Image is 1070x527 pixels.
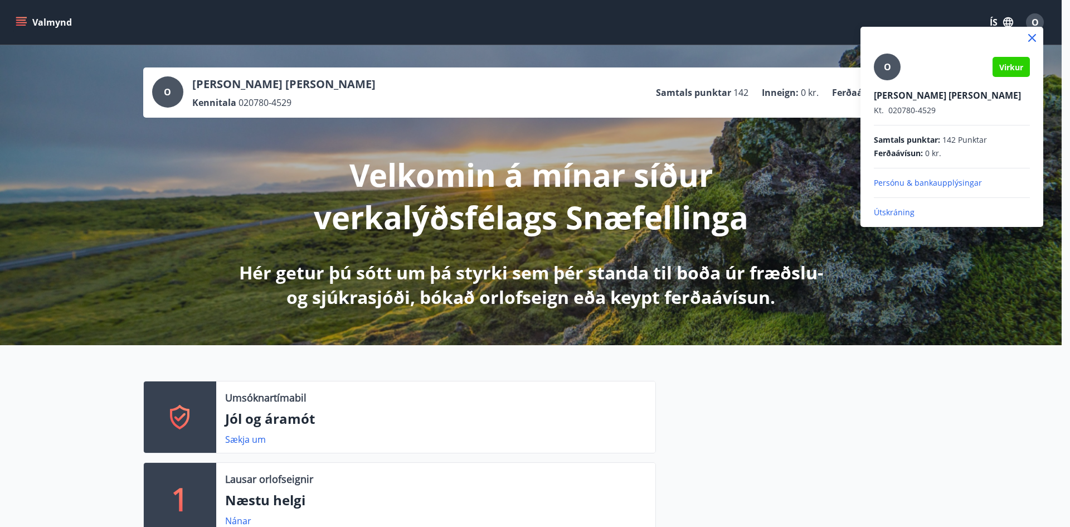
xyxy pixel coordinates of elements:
[874,105,884,115] span: Kt.
[874,105,1030,116] p: 020780-4529
[942,134,987,146] span: 142 Punktar
[874,89,1030,101] p: [PERSON_NAME] [PERSON_NAME]
[884,61,891,73] span: O
[874,148,923,159] span: Ferðaávísun :
[874,134,940,146] span: Samtals punktar :
[999,62,1023,72] span: Virkur
[925,148,941,159] span: 0 kr.
[874,177,1030,188] p: Persónu & bankaupplýsingar
[874,207,1030,218] p: Útskráning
